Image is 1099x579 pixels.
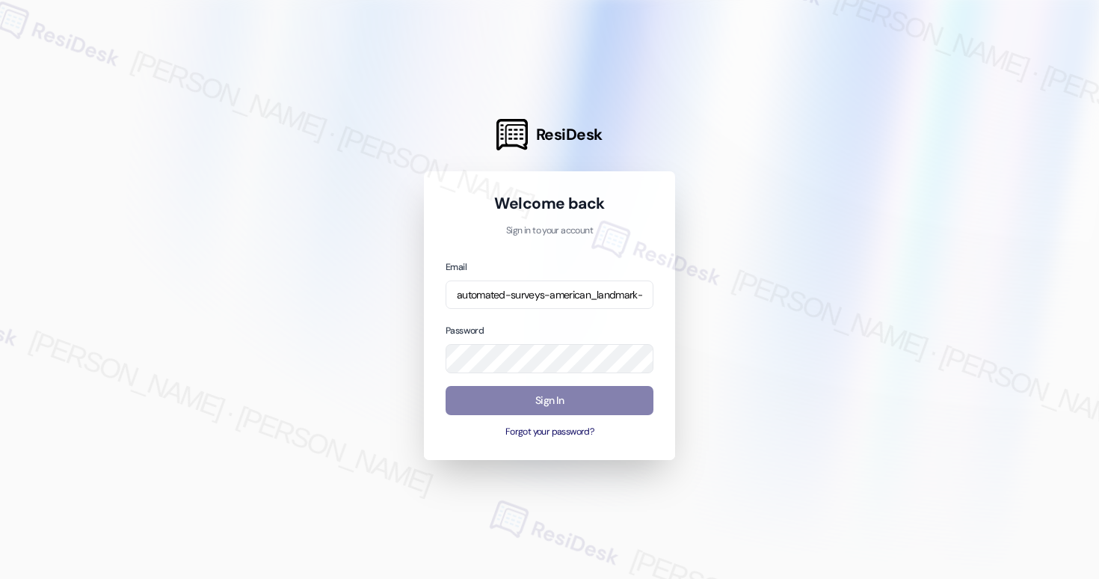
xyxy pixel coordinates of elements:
span: ResiDesk [536,124,603,145]
img: ResiDesk Logo [496,119,528,150]
input: name@example.com [446,281,653,310]
label: Password [446,325,484,337]
button: Forgot your password? [446,426,653,439]
p: Sign in to your account [446,224,653,238]
button: Sign In [446,386,653,415]
label: Email [446,261,467,273]
h1: Welcome back [446,193,653,214]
